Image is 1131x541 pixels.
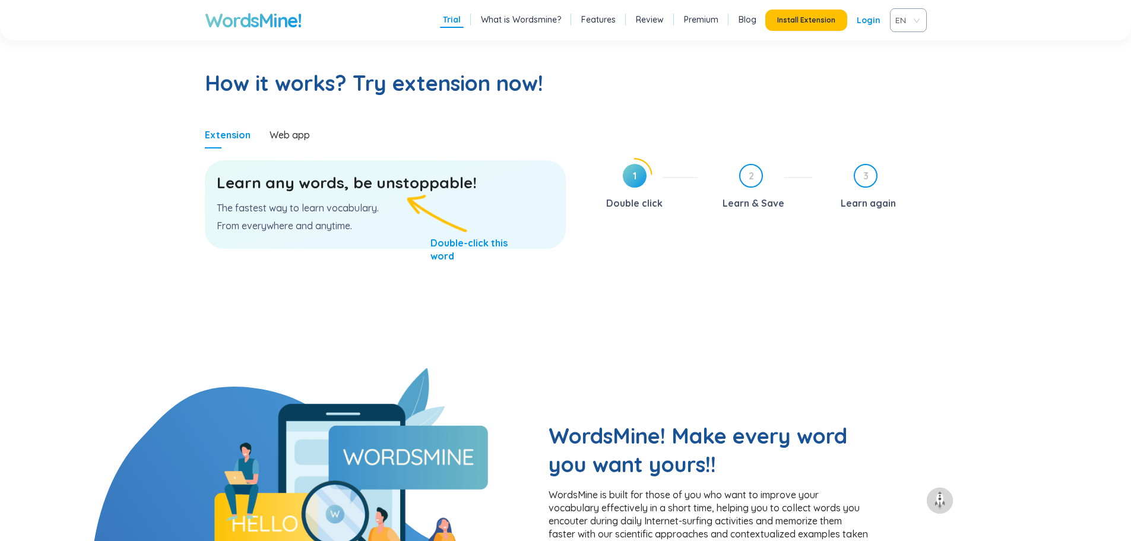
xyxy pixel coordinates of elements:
h2: How it works? Try extension now! [205,69,927,97]
h3: Learn any words, be unstoppable! [217,172,554,194]
p: From everywhere and anytime. [217,219,554,232]
span: Install Extension [777,15,835,25]
h2: WordsMine! Make every word you want yours!! [549,422,869,479]
div: Double click [606,194,663,213]
div: Learn again [841,194,896,213]
a: Premium [684,14,718,26]
span: 3 [855,165,876,186]
a: Login [857,10,880,31]
button: Install Extension [765,10,847,31]
span: VIE [895,11,917,29]
div: Web app [270,128,310,141]
a: What is Wordsmine? [481,14,561,26]
a: Blog [739,14,756,26]
a: Review [636,14,664,26]
a: WordsMine! [205,8,302,32]
p: The fastest way to learn vocabulary. [217,201,554,214]
div: 1Double click [584,164,698,213]
div: 2Learn & Save [707,164,812,213]
span: 2 [740,165,762,186]
div: 3Learn again [822,164,927,213]
span: 1 [623,164,647,188]
a: Features [581,14,616,26]
a: Trial [443,14,461,26]
div: Learn & Save [723,194,784,213]
div: Extension [205,128,251,141]
img: to top [930,491,949,510]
